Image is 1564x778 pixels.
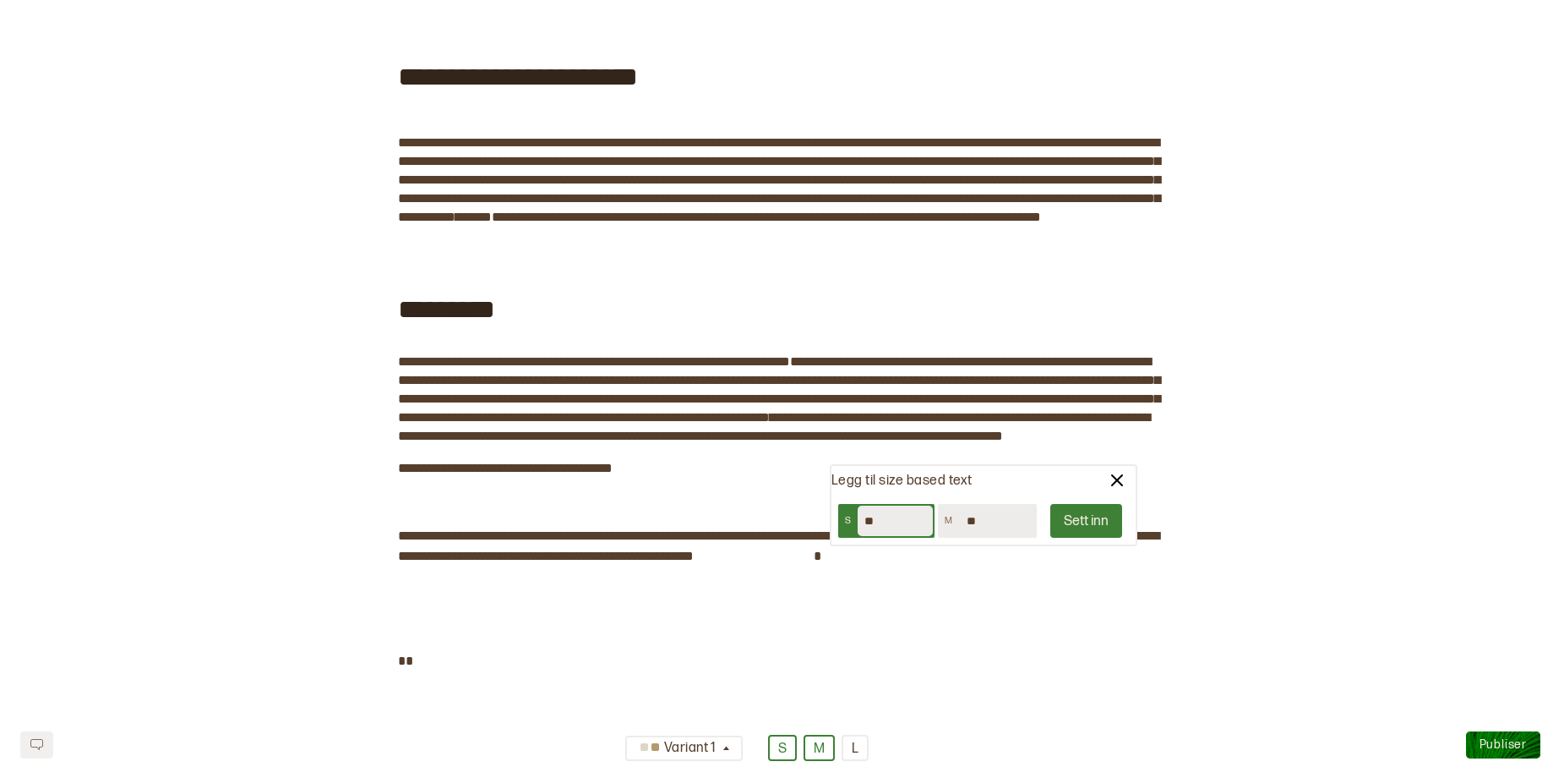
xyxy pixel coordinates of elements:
[838,508,858,534] div: S
[768,735,797,761] button: S
[938,508,959,534] div: M
[1107,470,1127,490] img: lukk valg
[831,473,973,490] p: Legg til size based text
[1480,737,1527,752] span: Publiser
[625,736,743,761] button: Variant 1
[635,735,720,763] div: Variant 1
[1466,731,1540,759] button: Publiser
[1050,504,1122,538] button: Sett inn
[804,735,835,761] button: M
[842,735,869,761] button: L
